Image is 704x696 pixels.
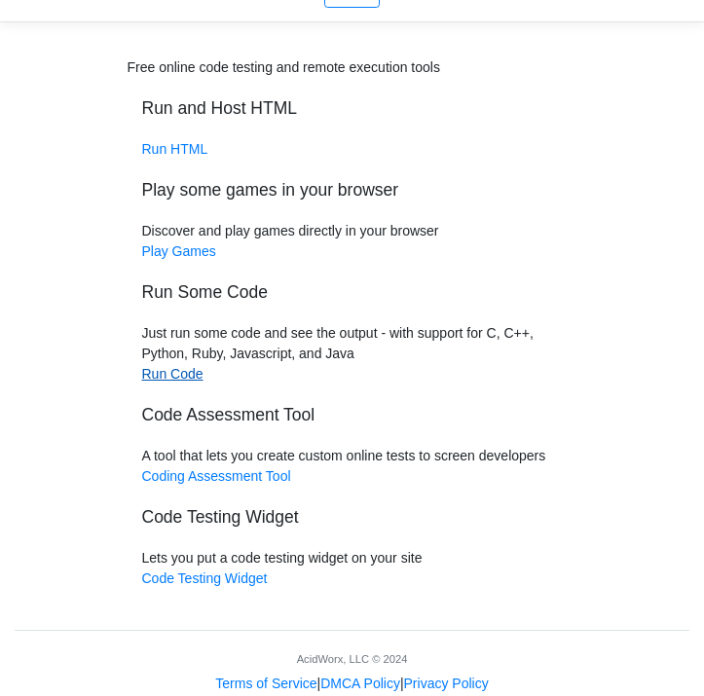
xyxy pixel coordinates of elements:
[215,676,316,691] a: Terms of Service
[142,570,268,586] a: Code Testing Widget
[142,243,216,259] a: Play Games
[142,468,291,484] a: Coding Assessment Tool
[142,98,563,119] h5: Run and Host HTML
[142,507,563,528] h5: Code Testing Widget
[320,676,400,691] a: DMCA Policy
[404,676,489,691] a: Privacy Policy
[142,180,563,201] h5: Play some games in your browser
[142,366,204,382] a: Run Code
[215,674,488,694] div: | |
[142,282,563,303] h5: Run Some Code
[142,141,208,157] a: Run HTML
[128,57,440,78] div: Free online code testing and remote execution tools
[128,57,577,589] div: Discover and play games directly in your browser Just run some code and see the output - with sup...
[142,405,563,425] h5: Code Assessment Tool
[297,651,408,668] div: AcidWorx, LLC © 2024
